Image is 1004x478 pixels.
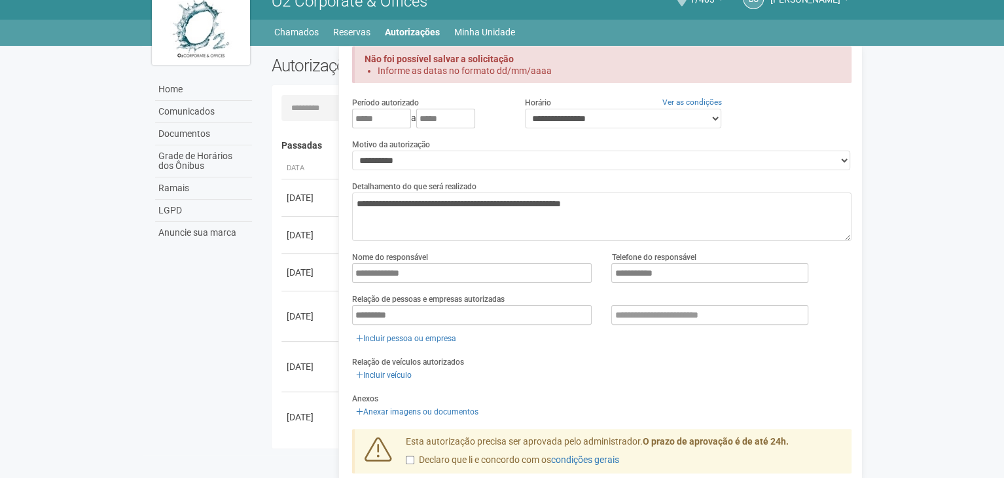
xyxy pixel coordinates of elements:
[281,141,842,151] h4: Passadas
[155,123,252,145] a: Documentos
[365,54,514,64] strong: Não foi possível salvar a solicitação
[333,23,370,41] a: Reservas
[155,200,252,222] a: LGPD
[274,23,319,41] a: Chamados
[155,177,252,200] a: Ramais
[287,360,335,373] div: [DATE]
[155,79,252,101] a: Home
[352,181,476,193] label: Detalhamento do que será realizado
[352,368,416,382] a: Incluir veículo
[352,356,464,368] label: Relação de veículos autorizados
[352,293,505,305] label: Relação de pessoas e empresas autorizadas
[525,97,551,109] label: Horário
[287,411,335,424] div: [DATE]
[352,251,428,263] label: Nome do responsável
[454,23,515,41] a: Minha Unidade
[352,331,460,346] a: Incluir pessoa ou empresa
[352,393,378,405] label: Anexos
[611,251,696,263] label: Telefone do responsável
[287,266,335,279] div: [DATE]
[287,191,335,204] div: [DATE]
[406,456,414,464] input: Declaro que li e concordo com oscondições gerais
[155,145,252,177] a: Grade de Horários dos Ônibus
[272,56,552,75] h2: Autorizações
[406,454,619,467] label: Declaro que li e concordo com os
[378,65,829,77] li: Informe as datas no formato dd/mm/aaaa
[352,109,505,128] div: a
[352,97,419,109] label: Período autorizado
[287,229,335,242] div: [DATE]
[352,405,482,419] a: Anexar imagens ou documentos
[662,98,722,107] a: Ver as condições
[551,454,619,465] a: condições gerais
[385,23,440,41] a: Autorizações
[643,436,789,447] strong: O prazo de aprovação é de até 24h.
[155,101,252,123] a: Comunicados
[396,435,852,473] div: Esta autorização precisa ser aprovada pelo administrador.
[155,222,252,244] a: Anuncie sua marca
[281,158,340,179] th: Data
[287,310,335,323] div: [DATE]
[352,139,430,151] label: Motivo da autorização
